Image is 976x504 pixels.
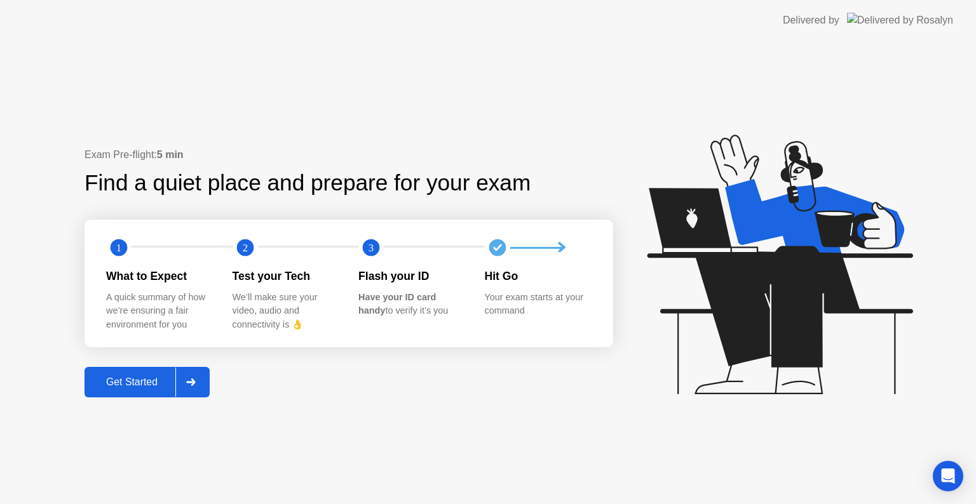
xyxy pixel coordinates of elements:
div: Flash your ID [358,268,464,284]
img: Delivered by Rosalyn [847,13,953,27]
div: Test your Tech [233,268,339,284]
div: Hit Go [485,268,591,284]
div: Exam Pre-flight: [85,147,613,162]
div: Delivered by [783,13,839,28]
text: 2 [242,242,247,254]
button: Get Started [85,367,210,397]
div: Open Intercom Messenger [933,461,963,491]
div: A quick summary of how we’re ensuring a fair environment for you [106,291,212,332]
text: 1 [116,242,121,254]
text: 3 [369,242,374,254]
div: Your exam starts at your command [485,291,591,318]
b: 5 min [157,149,184,160]
div: Get Started [88,376,175,388]
div: to verify it’s you [358,291,464,318]
div: Find a quiet place and prepare for your exam [85,166,532,200]
div: What to Expect [106,268,212,284]
b: Have your ID card handy [358,292,436,316]
div: We’ll make sure your video, audio and connectivity is 👌 [233,291,339,332]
